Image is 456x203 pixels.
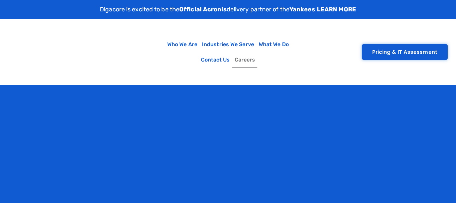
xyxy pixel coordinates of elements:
[100,5,356,14] p: Digacore is excited to be the delivery partner of the .
[200,37,256,52] a: Industries We Serve
[289,6,315,13] strong: Yankees
[155,37,301,68] nav: Menu
[232,52,258,68] a: Careers
[256,37,291,52] a: What We Do
[317,6,356,13] a: LEARN MORE
[12,22,152,82] img: Digacore Logo
[165,37,200,52] a: Who We Are
[362,44,448,60] a: Pricing & IT Assessment
[199,52,232,68] a: Contact Us
[372,49,437,55] span: Pricing & IT Assessment
[179,6,227,13] strong: Official Acronis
